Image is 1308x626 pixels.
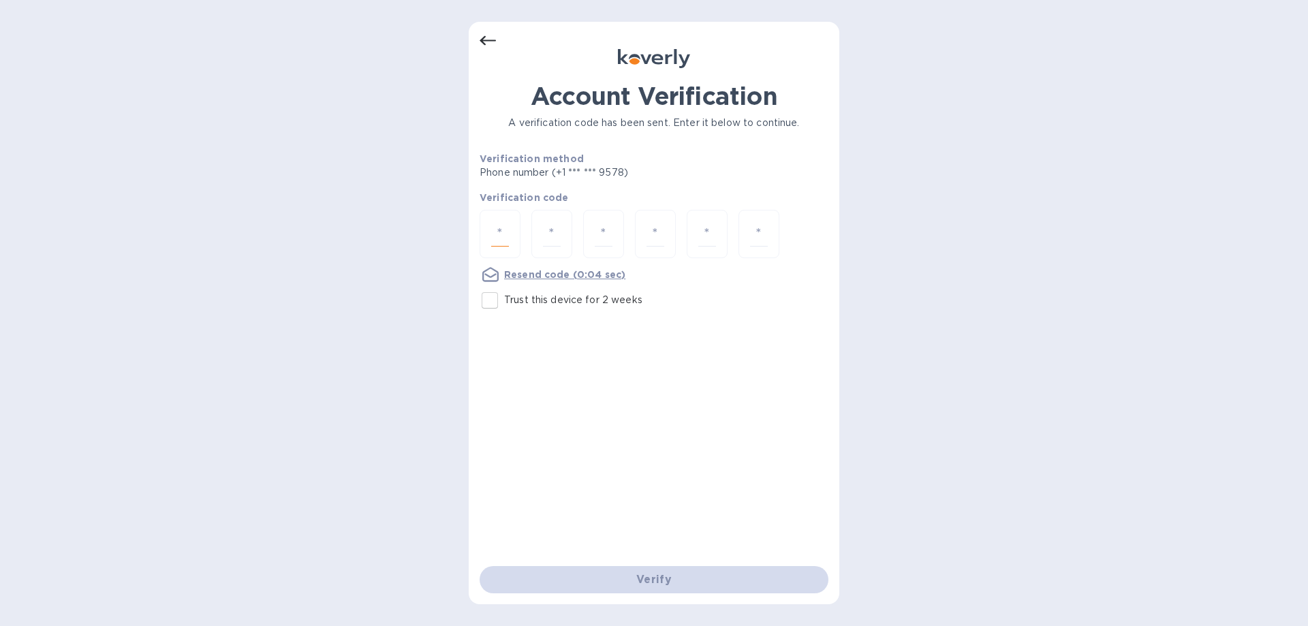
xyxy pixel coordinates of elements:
[480,116,828,130] p: A verification code has been sent. Enter it below to continue.
[480,153,584,164] b: Verification method
[504,293,642,307] p: Trust this device for 2 weeks
[480,191,828,204] p: Verification code
[480,82,828,110] h1: Account Verification
[480,166,732,180] p: Phone number (+1 *** *** 9578)
[504,269,625,280] u: Resend code (0:04 sec)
